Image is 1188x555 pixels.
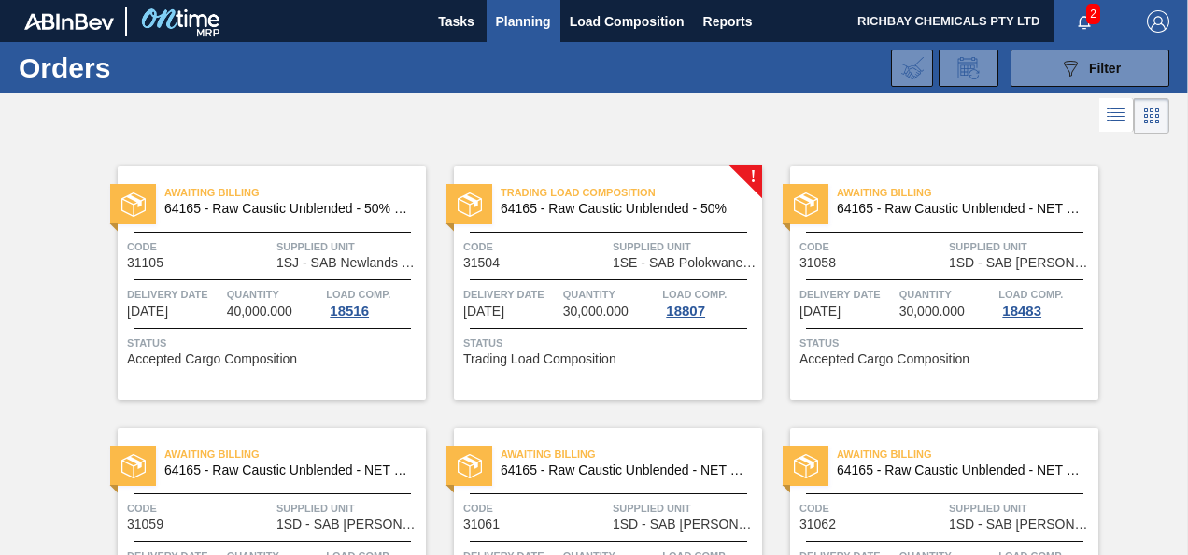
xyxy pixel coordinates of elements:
[662,304,709,319] div: 18807
[949,518,1094,532] span: 1SD - SAB Rosslyn Brewery
[19,57,276,78] h1: Orders
[837,202,1083,216] span: 64165 - Raw Caustic Unblended - NET WET
[463,237,608,256] span: Code
[794,192,818,217] img: status
[794,454,818,478] img: status
[127,518,163,532] span: 31059
[501,183,762,202] span: Trading Load Composition
[799,334,1094,352] span: Status
[127,256,163,270] span: 31105
[998,285,1094,319] a: Load Comp.18483
[127,285,222,304] span: Delivery Date
[227,285,322,304] span: Quantity
[463,285,559,304] span: Delivery Date
[458,192,482,217] img: status
[164,463,411,477] span: 64165 - Raw Caustic Unblended - NET WET
[998,285,1063,304] span: Load Comp.
[127,334,421,352] span: Status
[799,305,841,319] span: 10/01/2025
[164,183,426,202] span: Awaiting Billing
[426,166,762,400] a: !statusTrading Load Composition64165 - Raw Caustic Unblended - 50%Code31504Supplied Unit1SE - SAB...
[227,305,292,319] span: 40,000.000
[998,304,1045,319] div: 18483
[613,237,757,256] span: Supplied Unit
[496,10,551,33] span: Planning
[837,183,1098,202] span: Awaiting Billing
[276,237,421,256] span: Supplied Unit
[463,518,500,532] span: 31061
[662,285,727,304] span: Load Comp.
[613,256,757,270] span: 1SE - SAB Polokwane Brewery
[463,334,757,352] span: Status
[799,285,895,304] span: Delivery Date
[463,352,616,366] span: Trading Load Composition
[949,237,1094,256] span: Supplied Unit
[613,499,757,518] span: Supplied Unit
[164,202,411,216] span: 64165 - Raw Caustic Unblended - 50% - WET
[276,256,421,270] span: 1SJ - SAB Newlands Brewery
[127,237,272,256] span: Code
[463,499,608,518] span: Code
[799,352,969,366] span: Accepted Cargo Composition
[501,202,747,216] span: 64165 - Raw Caustic Unblended - 50%
[662,285,757,319] a: Load Comp.18807
[164,445,426,463] span: Awaiting Billing
[121,192,146,217] img: status
[570,10,685,33] span: Load Composition
[121,454,146,478] img: status
[276,518,421,532] span: 1SD - SAB Rosslyn Brewery
[127,499,272,518] span: Code
[326,285,390,304] span: Load Comp.
[949,256,1094,270] span: 1SD - SAB Rosslyn Brewery
[463,256,500,270] span: 31504
[24,13,114,30] img: TNhmsLtSVTkK8tSr43FrP2fwEKptu5GPRR3wAAAABJRU5ErkJggg==
[899,285,995,304] span: Quantity
[837,445,1098,463] span: Awaiting Billing
[436,10,477,33] span: Tasks
[703,10,753,33] span: Reports
[1011,50,1169,87] button: Filter
[276,499,421,518] span: Supplied Unit
[501,463,747,477] span: 64165 - Raw Caustic Unblended - NET WET
[90,166,426,400] a: statusAwaiting Billing64165 - Raw Caustic Unblended - 50% - WETCode31105Supplied Unit1SJ - SAB Ne...
[891,50,933,87] div: Import Order Negotiation
[501,445,762,463] span: Awaiting Billing
[463,305,504,319] span: 09/08/2025
[939,50,998,87] div: Order Review Request
[613,518,757,532] span: 1SD - SAB Rosslyn Brewery
[127,352,297,366] span: Accepted Cargo Composition
[1134,98,1169,134] div: Card Vision
[1089,61,1121,76] span: Filter
[799,499,944,518] span: Code
[563,305,629,319] span: 30,000.000
[837,463,1083,477] span: 64165 - Raw Caustic Unblended - NET WET
[1099,98,1134,134] div: List Vision
[1054,8,1114,35] button: Notifications
[127,305,168,319] span: 08/29/2025
[326,304,373,319] div: 18516
[899,305,965,319] span: 30,000.000
[949,499,1094,518] span: Supplied Unit
[563,285,658,304] span: Quantity
[326,285,421,319] a: Load Comp.18516
[799,237,944,256] span: Code
[1147,10,1169,33] img: Logout
[458,454,482,478] img: status
[799,518,836,532] span: 31062
[1086,4,1100,24] span: 2
[762,166,1098,400] a: statusAwaiting Billing64165 - Raw Caustic Unblended - NET WETCode31058Supplied Unit1SD - SAB [PER...
[799,256,836,270] span: 31058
